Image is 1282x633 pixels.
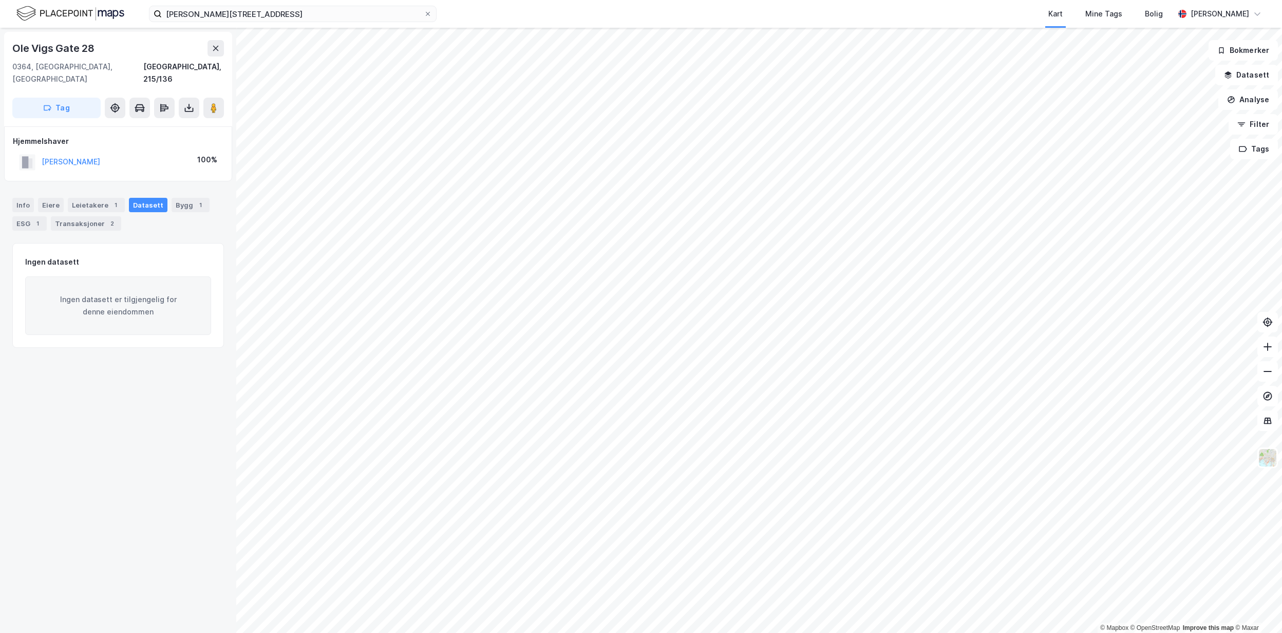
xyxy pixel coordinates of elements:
div: Hjemmelshaver [13,135,223,147]
div: 2 [107,218,117,229]
button: Datasett [1215,65,1278,85]
div: [PERSON_NAME] [1191,8,1249,20]
div: Transaksjoner [51,216,121,231]
div: Ingen datasett [25,256,79,268]
div: 1 [195,200,205,210]
div: 0364, [GEOGRAPHIC_DATA], [GEOGRAPHIC_DATA] [12,61,143,85]
div: Info [12,198,34,212]
div: Leietakere [68,198,125,212]
input: Søk på adresse, matrikkel, gårdeiere, leietakere eller personer [162,6,424,22]
div: Bygg [172,198,210,212]
img: logo.f888ab2527a4732fd821a326f86c7f29.svg [16,5,124,23]
a: Mapbox [1100,624,1128,631]
div: ESG [12,216,47,231]
button: Filter [1229,114,1278,135]
button: Tags [1230,139,1278,159]
div: Bolig [1145,8,1163,20]
div: 100% [197,154,217,166]
a: OpenStreetMap [1130,624,1180,631]
div: Kart [1048,8,1063,20]
div: Kontrollprogram for chat [1231,584,1282,633]
div: Ole Vigs Gate 28 [12,40,97,57]
a: Improve this map [1183,624,1234,631]
div: Datasett [129,198,167,212]
button: Bokmerker [1209,40,1278,61]
button: Analyse [1218,89,1278,110]
div: [GEOGRAPHIC_DATA], 215/136 [143,61,224,85]
div: 1 [110,200,121,210]
img: Z [1258,448,1277,468]
div: Mine Tags [1085,8,1122,20]
iframe: Chat Widget [1231,584,1282,633]
div: Ingen datasett er tilgjengelig for denne eiendommen [25,276,211,335]
div: Eiere [38,198,64,212]
button: Tag [12,98,101,118]
div: 1 [32,218,43,229]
